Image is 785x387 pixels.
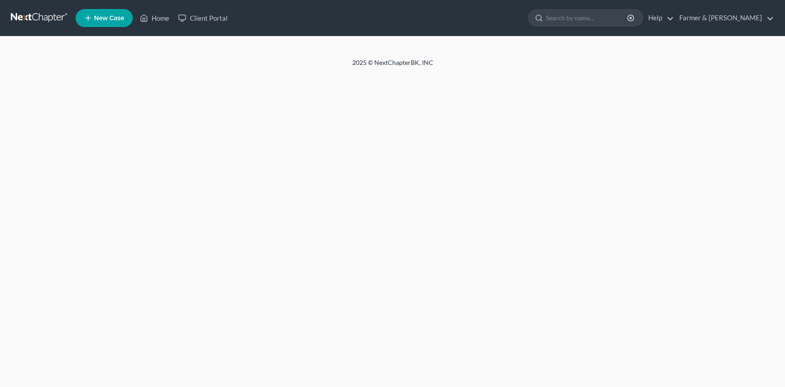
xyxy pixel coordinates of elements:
a: Home [135,10,174,26]
div: 2025 © NextChapterBK, INC [136,58,649,74]
a: Farmer & [PERSON_NAME] [675,10,774,26]
a: Client Portal [174,10,232,26]
span: New Case [94,15,124,22]
input: Search by name... [546,9,628,26]
a: Help [644,10,674,26]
